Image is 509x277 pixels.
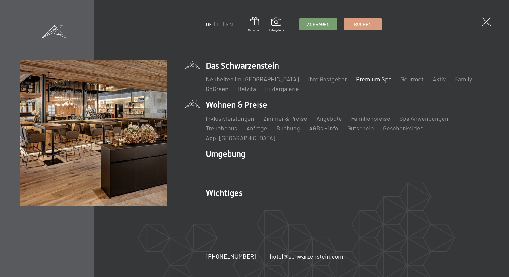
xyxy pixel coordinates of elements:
[206,85,228,92] a: GoGreen
[217,21,221,28] a: IT
[248,17,261,32] a: Gutschein
[206,134,275,141] a: App. [GEOGRAPHIC_DATA]
[265,85,299,92] a: Bildergalerie
[344,18,381,30] a: Buchen
[300,18,337,30] a: Anfragen
[263,115,307,122] a: Zimmer & Preise
[206,115,254,122] a: Inklusivleistungen
[455,75,472,83] a: Family
[268,18,284,32] a: Bildergalerie
[276,124,300,132] a: Buchung
[246,124,267,132] a: Anfrage
[401,75,424,83] a: Gourmet
[316,115,342,122] a: Angebote
[206,252,256,260] span: [PHONE_NUMBER]
[206,21,212,28] a: DE
[354,21,371,28] span: Buchen
[270,252,343,260] a: hotel@schwarzenstein.com
[356,75,391,83] a: Premium Spa
[307,21,330,28] span: Anfragen
[399,115,448,122] a: Spa Anwendungen
[206,124,237,132] a: Treuebonus
[206,252,256,260] a: [PHONE_NUMBER]
[351,115,390,122] a: Familienpreise
[206,75,299,83] a: Neuheiten im [GEOGRAPHIC_DATA]
[309,124,338,132] a: AGBs - Info
[433,75,446,83] a: Aktiv
[248,28,261,32] span: Gutschein
[238,85,256,92] a: Belvita
[308,75,347,83] a: Ihre Gastgeber
[226,21,233,28] a: EN
[383,124,424,132] a: Geschenksidee
[347,124,374,132] a: Gutschein
[268,28,284,32] span: Bildergalerie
